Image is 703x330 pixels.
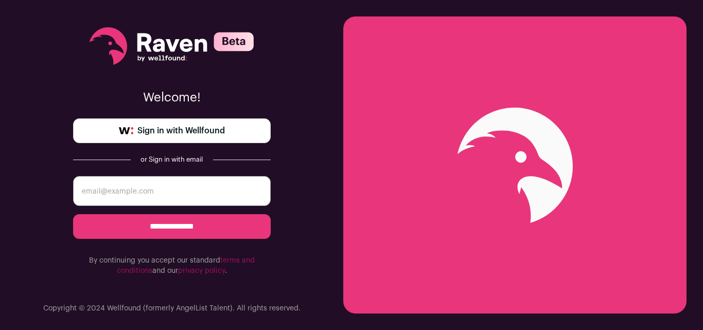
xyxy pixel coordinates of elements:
[73,90,271,106] p: Welcome!
[137,125,225,137] span: Sign in with Wellfound
[73,118,271,143] a: Sign in with Wellfound
[139,155,205,164] div: or Sign in with email
[73,176,271,206] input: email@example.com
[43,303,301,314] p: Copyright © 2024 Wellfound (formerly AngelList Talent). All rights reserved.
[119,127,133,134] img: wellfound-symbol-flush-black-fb3c872781a75f747ccb3a119075da62bfe97bd399995f84a933054e44a575c4.png
[178,267,225,274] a: privacy policy
[73,255,271,276] p: By continuing you accept our standard and our .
